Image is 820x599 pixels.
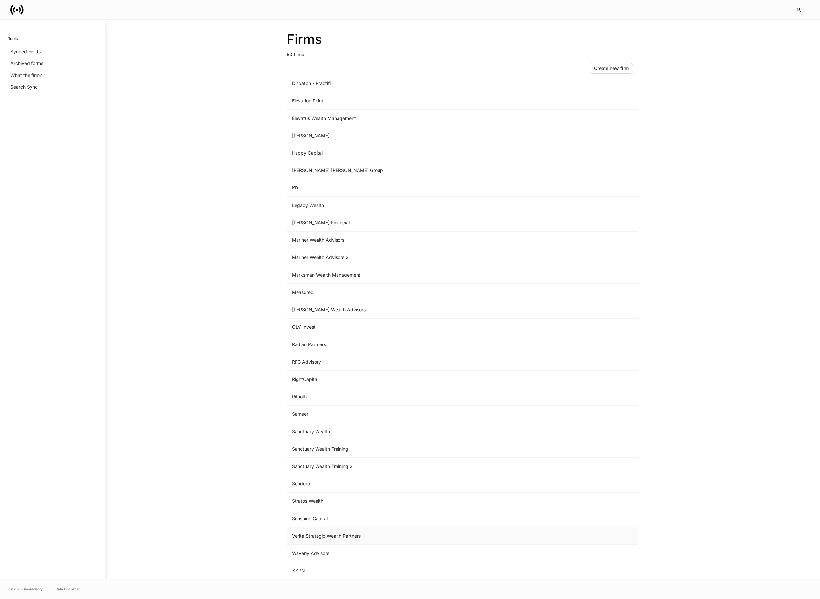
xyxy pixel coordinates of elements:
[8,35,18,42] h6: Tools
[287,475,529,493] td: Sendero
[287,47,638,58] p: 50 firms
[287,353,529,371] td: RFG Advisory
[8,69,97,81] a: What the firm?
[287,527,529,545] td: Verita Strategic Wealth Partners
[287,562,529,580] td: XYPN
[287,75,529,92] td: Dispatch - Practifi
[287,249,529,266] td: Mariner Wealth Advisors 2
[287,371,529,388] td: RightCapital
[287,406,529,423] td: Sameer
[287,179,529,197] td: KD
[287,197,529,214] td: Legacy Wealth
[10,48,41,55] p: Synced Fields
[8,81,97,93] a: Search Sync
[287,127,529,144] td: [PERSON_NAME]
[10,84,38,90] p: Search Sync
[287,214,529,232] td: [PERSON_NAME] Financial
[287,144,529,162] td: Happy Capital
[8,46,97,57] a: Synced Fields
[56,587,80,592] a: Data Disclaimer
[287,545,529,562] td: Waverly Advisors
[287,319,529,336] td: OLV Invest
[287,458,529,475] td: Sanctuary Wealth Training 2
[287,510,529,527] td: Sunshine Capital
[287,92,529,110] td: Elevation Point
[287,266,529,284] td: Marksman Wealth Management
[287,301,529,319] td: [PERSON_NAME] Wealth Advisors
[287,493,529,510] td: Stratos Wealth
[287,32,638,47] h2: Firms
[287,232,529,249] td: Mariner Wealth Advisors
[10,60,43,67] p: Archived forms
[287,440,529,458] td: Sanctuary Wealth Training
[10,72,42,78] p: What the firm?
[287,284,529,301] td: Measured
[287,336,529,353] td: Radian Partners
[287,388,529,406] td: Ritholtz
[590,63,633,74] button: Create new firm
[287,423,529,440] td: Sanctuary Wealth
[8,57,97,69] a: Archived forms
[594,66,629,71] div: Create new firm
[287,110,529,127] td: Elevatus Wealth Management
[10,587,43,592] span: © 2025 OneAdvisory
[287,162,529,179] td: [PERSON_NAME] [PERSON_NAME] Group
